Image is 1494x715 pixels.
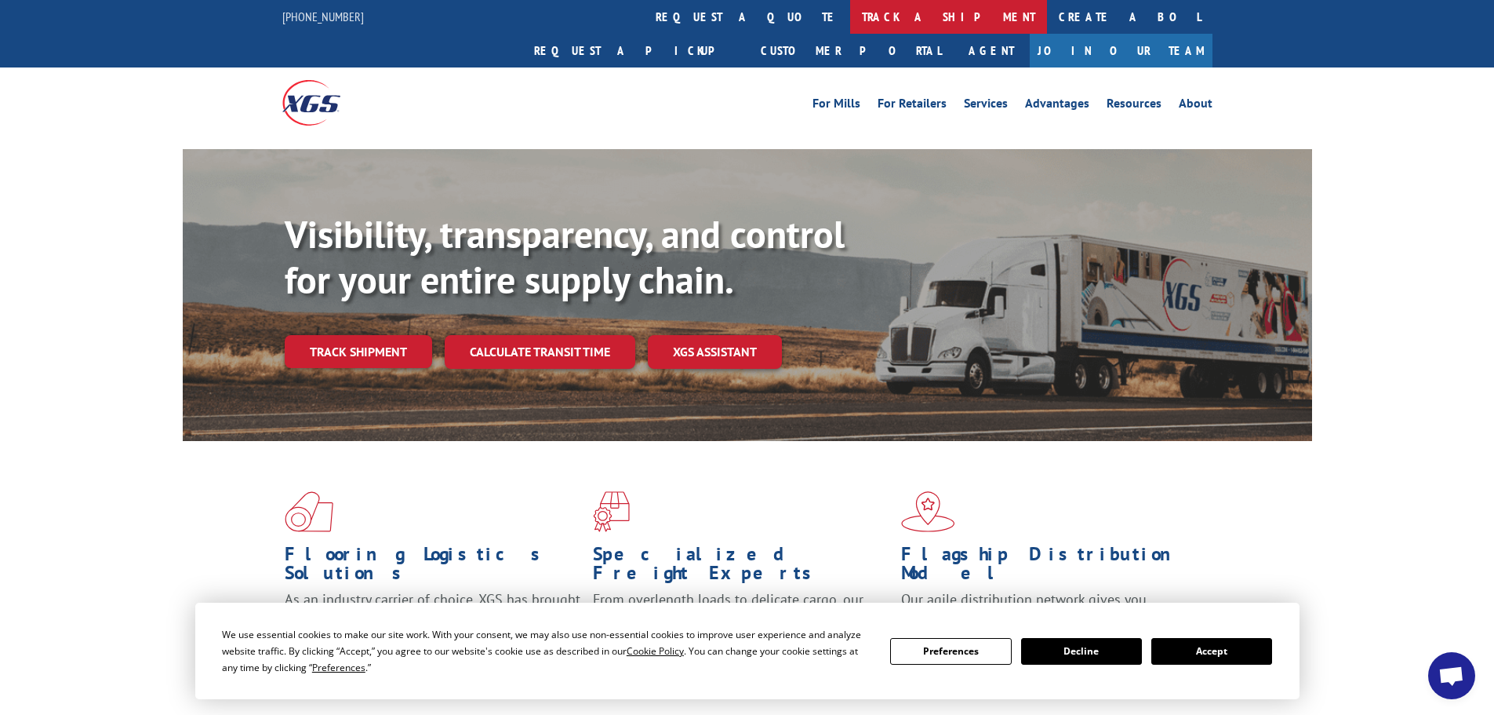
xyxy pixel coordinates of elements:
[812,97,860,115] a: For Mills
[285,545,581,590] h1: Flooring Logistics Solutions
[901,491,955,532] img: xgs-icon-flagship-distribution-model-red
[964,97,1008,115] a: Services
[878,97,947,115] a: For Retailers
[627,644,684,658] span: Cookie Policy
[593,590,889,660] p: From overlength loads to delicate cargo, our experienced staff knows the best way to move your fr...
[901,590,1190,627] span: Our agile distribution network gives you nationwide inventory management on demand.
[890,638,1011,665] button: Preferences
[285,210,845,304] b: Visibility, transparency, and control for your entire supply chain.
[222,626,871,676] div: We use essential cookies to make our site work. With your consent, we may also use non-essential ...
[285,590,580,646] span: As an industry carrier of choice, XGS has brought innovation and dedication to flooring logistics...
[953,34,1030,67] a: Agent
[1021,638,1142,665] button: Decline
[282,9,364,24] a: [PHONE_NUMBER]
[1179,97,1212,115] a: About
[312,661,365,674] span: Preferences
[285,491,333,532] img: xgs-icon-total-supply-chain-intelligence-red
[901,545,1198,590] h1: Flagship Distribution Model
[1025,97,1089,115] a: Advantages
[593,491,630,532] img: xgs-icon-focused-on-flooring-red
[1428,652,1475,699] div: Open chat
[749,34,953,67] a: Customer Portal
[285,335,432,368] a: Track shipment
[1151,638,1272,665] button: Accept
[1030,34,1212,67] a: Join Our Team
[648,335,782,369] a: XGS ASSISTANT
[1107,97,1161,115] a: Resources
[195,603,1300,699] div: Cookie Consent Prompt
[593,545,889,590] h1: Specialized Freight Experts
[445,335,635,369] a: Calculate transit time
[522,34,749,67] a: Request a pickup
